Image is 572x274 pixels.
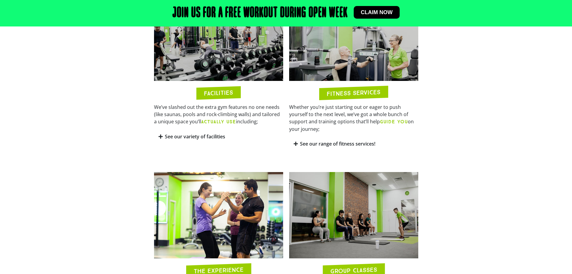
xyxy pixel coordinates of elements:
a: Claim now [354,6,400,19]
p: Whether you’re just starting out or eager to push yourself to the next level, we’ve got a whole b... [289,103,418,133]
b: ACTUALLY USE [201,119,236,125]
a: See our range of fitness services! [300,140,375,147]
p: We’ve slashed out the extra gym features no one needs (like saunas, pools and rock-climbing walls... [154,103,283,125]
h2: GROUP CLASSES [330,266,377,274]
div: See our variety of facilities [154,130,283,144]
div: See our range of fitness services! [289,137,418,151]
h2: FACILITIES [204,89,233,96]
h2: FITNESS SERVICES [327,89,380,97]
b: GUIDE YOU [380,119,408,125]
span: Claim now [361,10,393,15]
h2: Join us for a free workout during open week [172,6,348,20]
a: See our variety of facilities [165,133,225,140]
